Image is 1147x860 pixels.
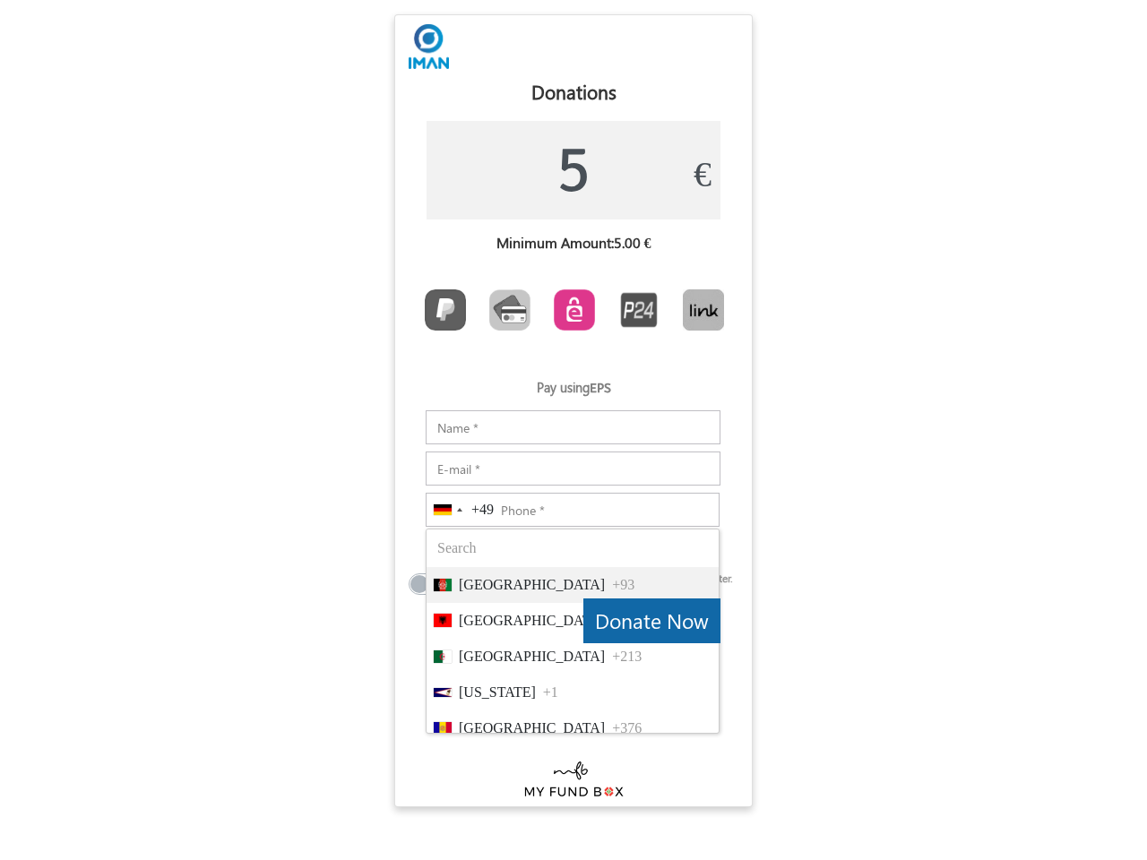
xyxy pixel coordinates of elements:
[583,598,720,643] button: Donate Now
[614,234,651,251] label: 5.00 €
[427,567,719,733] ul: List of countries
[489,289,530,331] img: CardCollection.png
[427,529,719,567] input: Search
[395,693,752,709] div: All data is transmitted securely with SSL encryption
[612,718,642,739] span: +376
[612,646,642,667] span: +213
[426,451,720,486] input: E-mail *
[554,289,595,331] img: EPS.png
[427,494,494,526] button: Selected country
[612,574,634,596] span: +93
[409,24,449,69] img: H+C25PnaMWXWAAAAABJRU5ErkJggg==
[590,381,611,396] label: EPS
[543,682,558,703] span: +1
[471,499,494,520] div: +49
[459,610,605,632] span: [GEOGRAPHIC_DATA]
[426,410,720,444] input: Name *
[595,606,709,634] span: Donate Now
[426,493,720,527] input: Phone *
[459,718,605,739] span: [GEOGRAPHIC_DATA]
[459,682,536,703] span: [US_STATE]
[427,234,720,258] h6: Minimum Amount:
[427,121,720,219] input: 0€
[413,283,738,344] div: Toolbar with button groups
[425,289,466,331] img: PayPal.png
[459,646,605,667] span: [GEOGRAPHIC_DATA]
[459,574,605,596] span: [GEOGRAPHIC_DATA]
[618,289,660,331] img: P24.png
[531,78,617,107] label: Donations
[683,289,724,331] img: Link.png
[427,380,720,403] h5: Pay using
